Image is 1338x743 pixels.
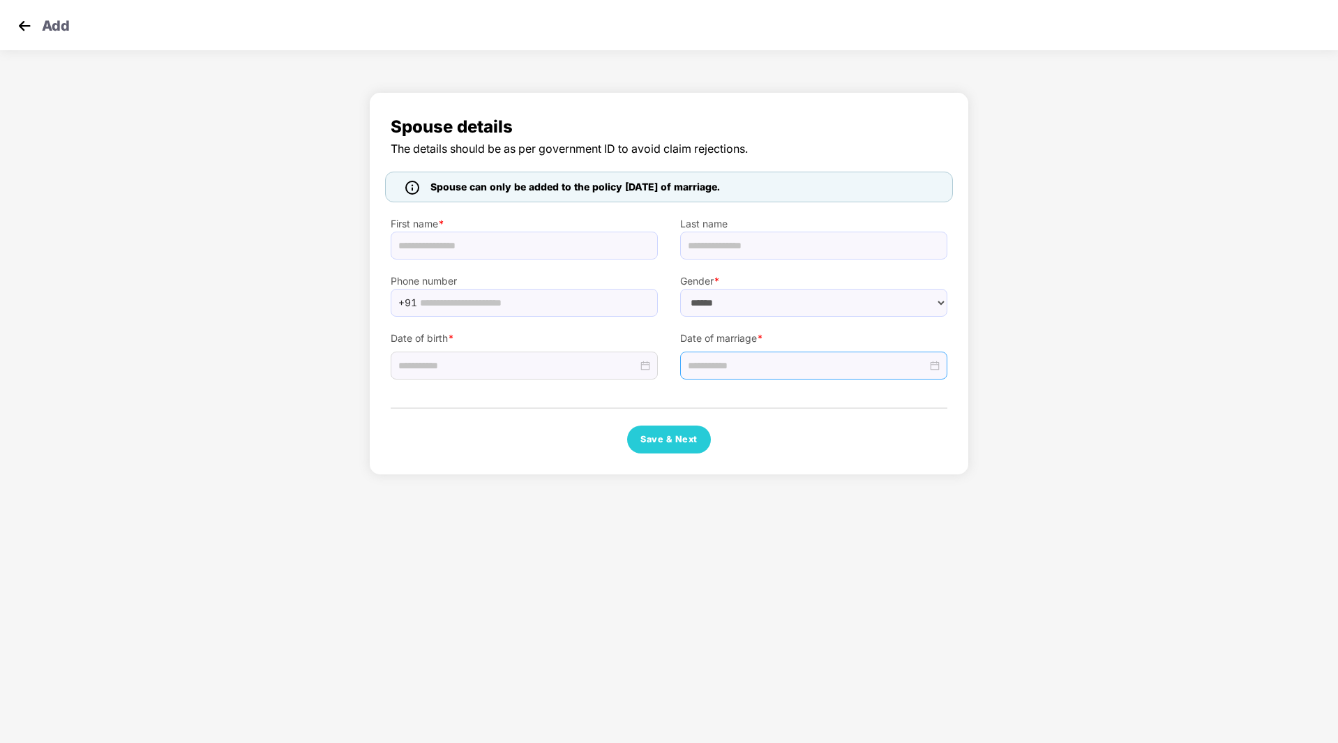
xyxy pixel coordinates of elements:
span: Spouse can only be added to the policy [DATE] of marriage. [430,179,720,195]
p: Add [42,15,70,32]
span: Spouse details [391,114,947,140]
img: icon [405,181,419,195]
label: Date of birth [391,331,658,346]
label: Last name [680,216,947,232]
label: Gender [680,273,947,289]
span: The details should be as per government ID to avoid claim rejections. [391,140,947,158]
label: Phone number [391,273,658,289]
label: Date of marriage [680,331,947,346]
label: First name [391,216,658,232]
img: svg+xml;base64,PHN2ZyB4bWxucz0iaHR0cDovL3d3dy53My5vcmcvMjAwMC9zdmciIHdpZHRoPSIzMCIgaGVpZ2h0PSIzMC... [14,15,35,36]
button: Save & Next [627,426,711,453]
span: +91 [398,292,417,313]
